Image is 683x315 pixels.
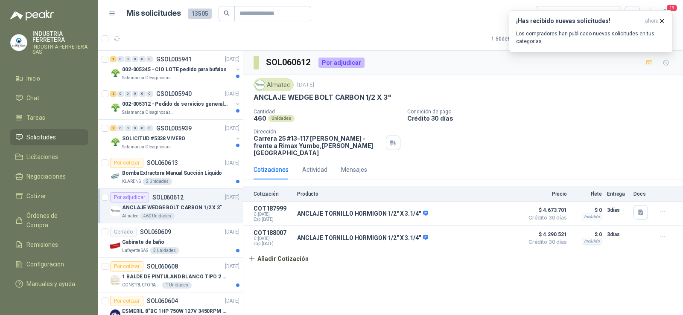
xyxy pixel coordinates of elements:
div: Cotizaciones [254,165,289,174]
span: $ 4.673.701 [524,205,567,215]
div: 1 Unidades [162,282,192,289]
span: Chat [26,93,39,103]
span: Negociaciones [26,172,66,181]
a: Cotizar [10,188,88,204]
div: Por cotizar [110,296,143,306]
img: Company Logo [110,206,120,216]
p: [DATE] [225,297,239,305]
span: Exp: [DATE] [254,241,292,246]
p: SOL060604 [147,298,178,304]
a: Por cotizarSOL060608[DATE] Company Logo1 BALDE DE PINTULAND BLANCO TIPO 2 DE 2.5 GLSCONSTRUCTORA ... [98,258,243,292]
h1: Mis solicitudes [126,7,181,20]
p: Entrega [607,191,628,197]
div: 2 [110,91,117,97]
p: Los compradores han publicado nuevas solicitudes en tus categorías. [516,30,665,45]
p: [DATE] [225,159,239,167]
p: Producto [297,191,519,197]
p: COT188007 [254,229,292,236]
div: Unidades [268,115,295,122]
div: Por cotizar [110,261,143,272]
a: Por adjudicarSOL060612[DATE] Company LogoANCLAJE WEDGE BOLT CARBON 1/2 X 3"Almatec460 Unidades [98,189,243,223]
p: [DATE] [225,228,239,236]
span: $ 4.290.521 [524,229,567,240]
div: 0 [139,91,146,97]
p: ANCLAJE TORNILLO HORMIGON 1/2" X 3.1/4" [297,234,428,242]
p: Cantidad [254,109,400,115]
p: CONSTRUCTORA GRUPO FIP [122,282,161,289]
p: INDUSTRIA FERRETERA [32,31,88,43]
div: 0 [139,125,146,131]
p: SOL060608 [147,263,178,269]
img: Company Logo [110,171,120,182]
p: [DATE] [225,55,239,64]
p: INDUSTRIA FERRETERA SAS [32,44,88,55]
div: 0 [117,91,124,97]
a: 2 0 0 0 0 0 GSOL005939[DATE] Company LogoSOLICITUD #5338 VIVEROSalamanca Oleaginosas SAS [110,123,241,150]
h3: ¡Has recibido nuevas solicitudes! [516,17,642,25]
a: Solicitudes [10,129,88,145]
p: Condición de pago [407,109,680,115]
p: KLARENS [122,178,141,185]
a: 1 0 0 0 0 0 GSOL005941[DATE] Company Logo002-005345 - CIO LOTE pedido para bufalosSalamanca Oleag... [110,54,241,81]
div: 460 Unidades [140,213,175,220]
span: 19 [666,4,678,12]
span: Cotizar [26,191,46,201]
div: 0 [125,91,131,97]
a: Por cotizarSOL060613[DATE] Company LogoBomba Extractora Manual Succión LíquidoKLARENS2 Unidades [98,154,243,189]
div: Todas [541,9,559,18]
div: Incluido [582,214,602,220]
div: 0 [132,125,138,131]
div: 0 [146,125,153,131]
span: Solicitudes [26,133,56,142]
div: 2 Unidades [143,178,172,185]
p: SOLICITUD #5338 VIVERO [122,135,185,143]
p: GSOL005941 [156,56,192,62]
div: 0 [146,56,153,62]
p: Docs [633,191,651,197]
span: Crédito 30 días [524,215,567,220]
a: Chat [10,90,88,106]
img: Company Logo [110,137,120,147]
p: Cotización [254,191,292,197]
div: 2 [110,125,117,131]
span: 13505 [188,9,212,19]
p: Salamanca Oleaginosas SAS [122,144,176,150]
p: 460 [254,115,266,122]
div: 2 Unidades [150,247,179,254]
span: Exp: [DATE] [254,217,292,222]
img: Company Logo [110,102,120,113]
img: Logo peakr [10,10,54,20]
p: Salamanca Oleaginosas SAS [122,109,176,116]
a: Tareas [10,110,88,126]
span: Órdenes de Compra [26,211,80,230]
button: ¡Has recibido nuevas solicitudes!ahora Los compradores han publicado nuevas solicitudes en tus ca... [509,10,673,52]
p: ANCLAJE WEDGE BOLT CARBON 1/2 X 3" [122,204,222,212]
span: C: [DATE] [254,236,292,241]
div: 0 [117,125,124,131]
p: SOL060613 [147,160,178,166]
p: Carrera 25 #13-117 [PERSON_NAME] - frente a Rimax Yumbo , [PERSON_NAME][GEOGRAPHIC_DATA] [254,135,382,156]
p: Gabinete de baño [122,238,164,246]
span: ahora [645,17,659,25]
p: Precio [524,191,567,197]
a: CerradoSOL060609[DATE] Company LogoGabinete de bañoLafayette SAS2 Unidades [98,223,243,258]
p: Bomba Extractora Manual Succión Líquido [122,169,222,177]
a: Negociaciones [10,168,88,185]
a: Configuración [10,256,88,272]
img: Company Logo [110,275,120,285]
p: ANCLAJE WEDGE BOLT CARBON 1/2 X 3" [254,93,391,102]
p: SOL060612 [152,194,184,200]
p: $ 0 [572,205,602,215]
span: Crédito 30 días [524,240,567,245]
img: Company Logo [11,35,27,51]
div: Incluido [582,238,602,245]
div: 1 [110,56,117,62]
p: 002-005345 - CIO LOTE pedido para bufalos [122,66,227,74]
span: Inicio [26,74,40,83]
p: 3 días [607,205,628,215]
div: 0 [125,56,131,62]
div: Cerrado [110,227,137,237]
span: Configuración [26,260,64,269]
div: 0 [125,125,131,131]
div: Almatec [254,78,294,91]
